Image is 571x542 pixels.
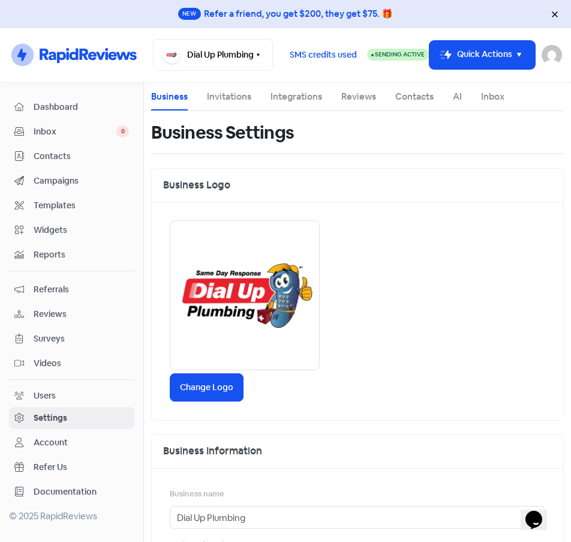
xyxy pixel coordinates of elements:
a: Invitations [207,90,251,104]
label: Business name [170,488,224,500]
a: Reports [9,244,134,266]
a: Videos [9,352,134,375]
div: Settings [34,412,67,424]
a: Referrals [9,279,134,301]
span: Dashboard [34,101,129,113]
span: Campaigns [34,175,129,187]
a: Refer Us [9,456,134,478]
span: SMS credits used [290,49,357,61]
div: Account [34,436,68,449]
div: Business Information [152,435,563,468]
a: Dashboard [9,96,134,118]
div: Users [34,390,56,402]
a: Campaigns [9,170,134,192]
button: Quick Actions [429,41,536,69]
input: Business name [170,506,545,529]
a: Business [151,90,188,104]
a: Users [9,385,134,407]
span: Videos [34,357,129,370]
img: User [542,45,562,65]
span: Documentation [34,486,129,498]
a: Widgets [9,219,134,241]
a: Sending Active [367,48,429,62]
a: Templates [9,194,134,217]
a: Inbox 0 [9,121,134,143]
a: Settings [9,407,134,429]
div: © 2025 RapidReviews [9,510,134,523]
span: Reviews [34,308,129,321]
a: Account [9,432,134,454]
label: Change Logo [170,373,244,402]
span: Inbox [34,125,116,138]
a: Documentation [9,481,134,503]
a: Integrations [271,90,322,104]
iframe: chat widget [521,494,559,530]
span: Surveys [34,333,129,345]
a: SMS credits used [280,48,367,59]
a: AI [453,90,462,104]
a: Contacts [395,90,434,104]
span: Referrals [34,283,129,296]
span: Widgets [34,224,129,236]
a: Reviews [9,303,134,325]
h1: Business Settings [151,115,294,151]
div: Business Logo [152,169,563,202]
span: Templates [34,199,129,212]
a: Surveys [9,328,134,350]
div: Refer a friend, you get $200, they get $75. 🎁 [204,7,393,21]
a: Inbox [481,90,504,104]
span: New [178,8,201,20]
span: Contacts [34,150,129,163]
span: Refer Us [34,461,129,474]
span: Sending Active [375,50,425,58]
span: 0 [116,125,129,137]
a: Contacts [9,145,134,167]
a: Reviews [341,90,376,104]
span: Reports [34,248,129,261]
button: Dial Up Plumbing [153,39,273,71]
